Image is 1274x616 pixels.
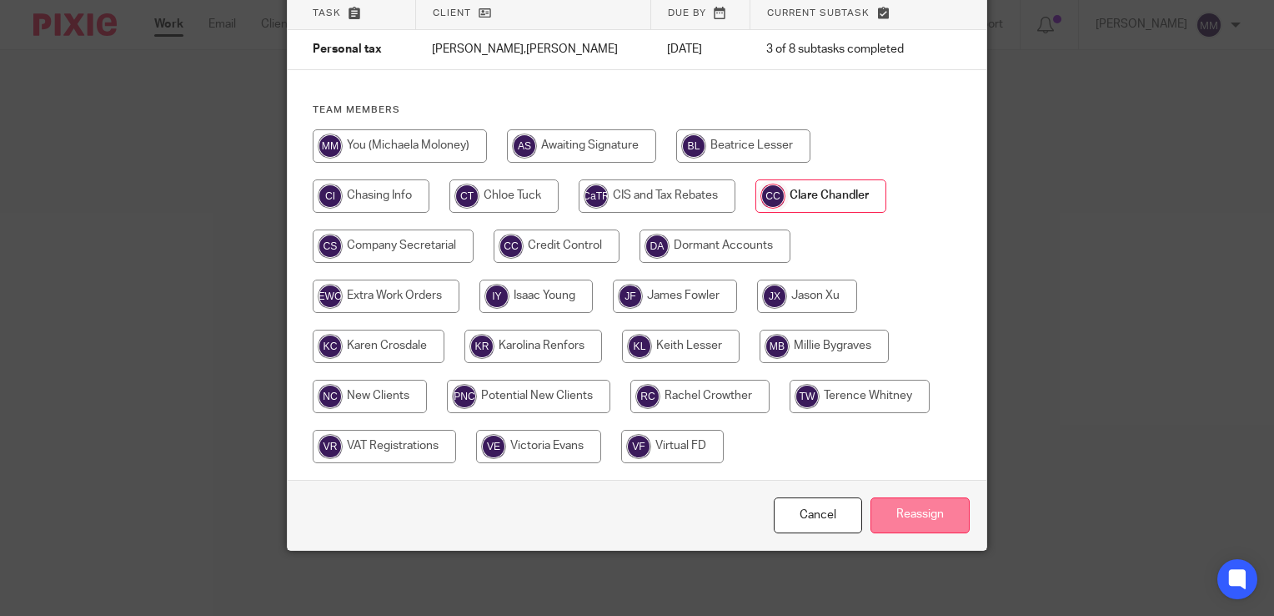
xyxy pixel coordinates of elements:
[767,8,870,18] span: Current subtask
[774,497,862,533] a: Close this dialog window
[433,8,471,18] span: Client
[313,44,382,56] span: Personal tax
[750,30,933,70] td: 3 of 8 subtasks completed
[667,41,733,58] p: [DATE]
[870,497,970,533] input: Reassign
[313,104,961,117] h4: Team members
[313,8,341,18] span: Task
[668,8,706,18] span: Due by
[432,41,634,58] p: [PERSON_NAME],[PERSON_NAME]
